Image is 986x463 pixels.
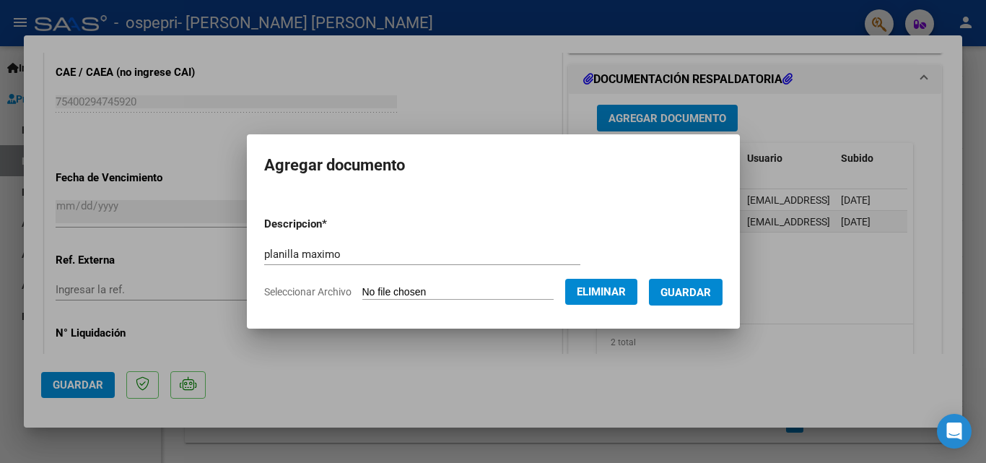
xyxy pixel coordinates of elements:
span: Guardar [660,286,711,299]
div: Open Intercom Messenger [937,414,972,449]
span: Eliminar [577,285,626,298]
button: Eliminar [565,279,637,305]
h2: Agregar documento [264,152,723,179]
span: Seleccionar Archivo [264,286,352,298]
p: Descripcion [264,216,402,233]
button: Guardar [649,279,723,306]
